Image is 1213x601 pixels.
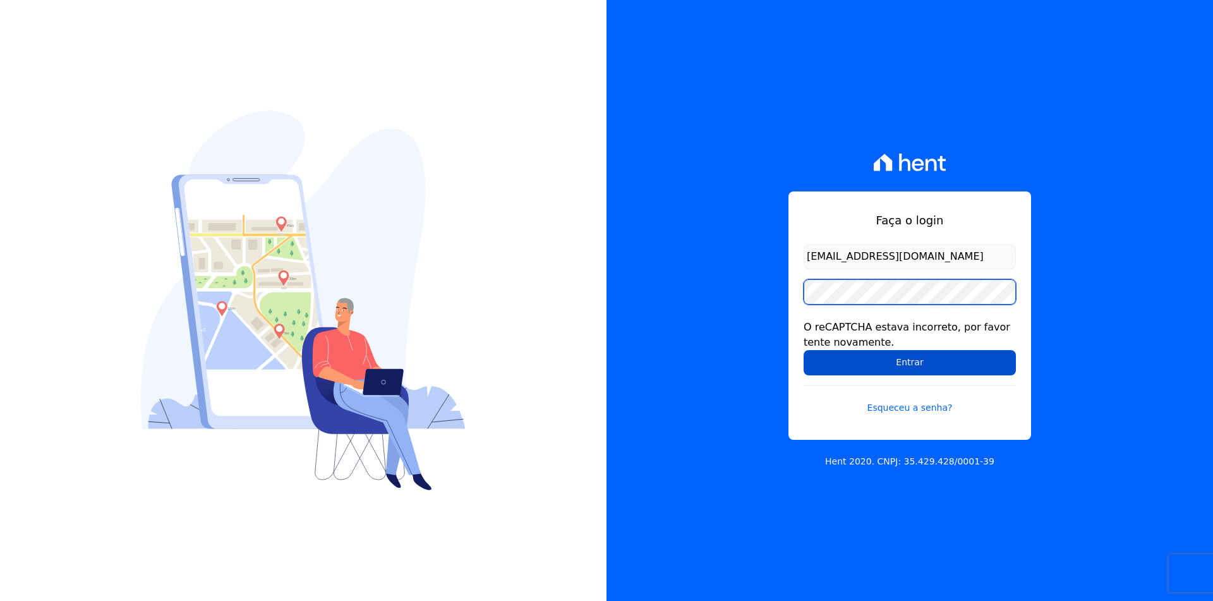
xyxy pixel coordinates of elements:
[804,350,1016,375] input: Entrar
[804,244,1016,269] input: Email
[825,455,994,468] p: Hent 2020. CNPJ: 35.429.428/0001-39
[804,212,1016,229] h1: Faça o login
[804,385,1016,415] a: Esqueceu a senha?
[141,111,466,490] img: Login
[804,320,1016,350] div: O reCAPTCHA estava incorreto, por favor tente novamente.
